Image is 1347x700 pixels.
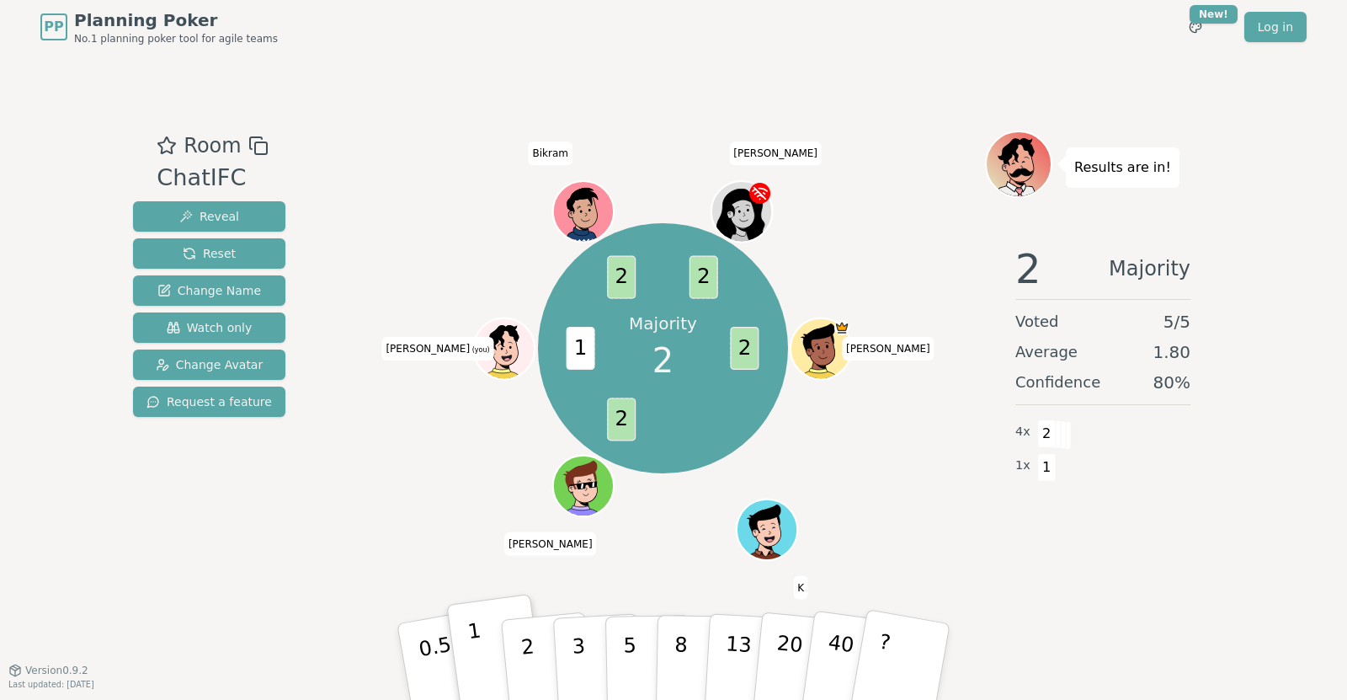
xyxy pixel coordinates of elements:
[25,664,88,677] span: Version 0.9.2
[40,8,278,45] a: PPPlanning PokerNo.1 planning poker tool for agile teams
[157,161,268,195] div: ChatIFC
[731,327,759,370] span: 2
[1037,419,1057,448] span: 2
[629,312,697,335] p: Majority
[183,245,236,262] span: Reset
[74,32,278,45] span: No.1 planning poker tool for agile teams
[689,256,718,299] span: 2
[8,680,94,689] span: Last updated: [DATE]
[1153,340,1190,364] span: 1.80
[529,142,573,165] span: Click to change your name
[1074,156,1171,179] p: Results are in!
[381,337,493,361] span: Click to change your name
[1015,248,1041,289] span: 2
[1180,12,1211,42] button: New!
[567,327,595,370] span: 1
[167,319,253,336] span: Watch only
[133,201,285,232] button: Reveal
[834,320,849,335] span: Prakhar is the host
[1153,371,1190,394] span: 80 %
[184,131,241,161] span: Room
[1109,248,1190,289] span: Majority
[608,256,636,299] span: 2
[179,208,239,225] span: Reveal
[470,346,490,354] span: (you)
[1190,5,1238,24] div: New!
[133,275,285,306] button: Change Name
[793,576,808,600] span: Click to change your name
[133,313,285,343] button: Watch only
[1015,371,1100,394] span: Confidence
[44,17,63,37] span: PP
[74,8,278,32] span: Planning Poker
[729,142,822,165] span: Click to change your name
[8,664,88,677] button: Version0.9.2
[146,393,272,410] span: Request a feature
[1015,340,1078,364] span: Average
[157,131,177,161] button: Add as favourite
[1244,12,1307,42] a: Log in
[133,350,285,380] button: Change Avatar
[842,337,934,361] span: Click to change your name
[1163,310,1190,334] span: 5 / 5
[133,238,285,269] button: Reset
[133,387,285,417] button: Request a feature
[157,282,261,299] span: Change Name
[608,398,636,441] span: 2
[156,356,264,373] span: Change Avatar
[1015,457,1030,475] span: 1 x
[1015,310,1059,334] span: Voted
[476,320,533,377] button: Click to change your avatar
[652,335,673,386] span: 2
[1015,423,1030,441] span: 4 x
[1037,453,1057,482] span: 1
[504,532,597,556] span: Click to change your name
